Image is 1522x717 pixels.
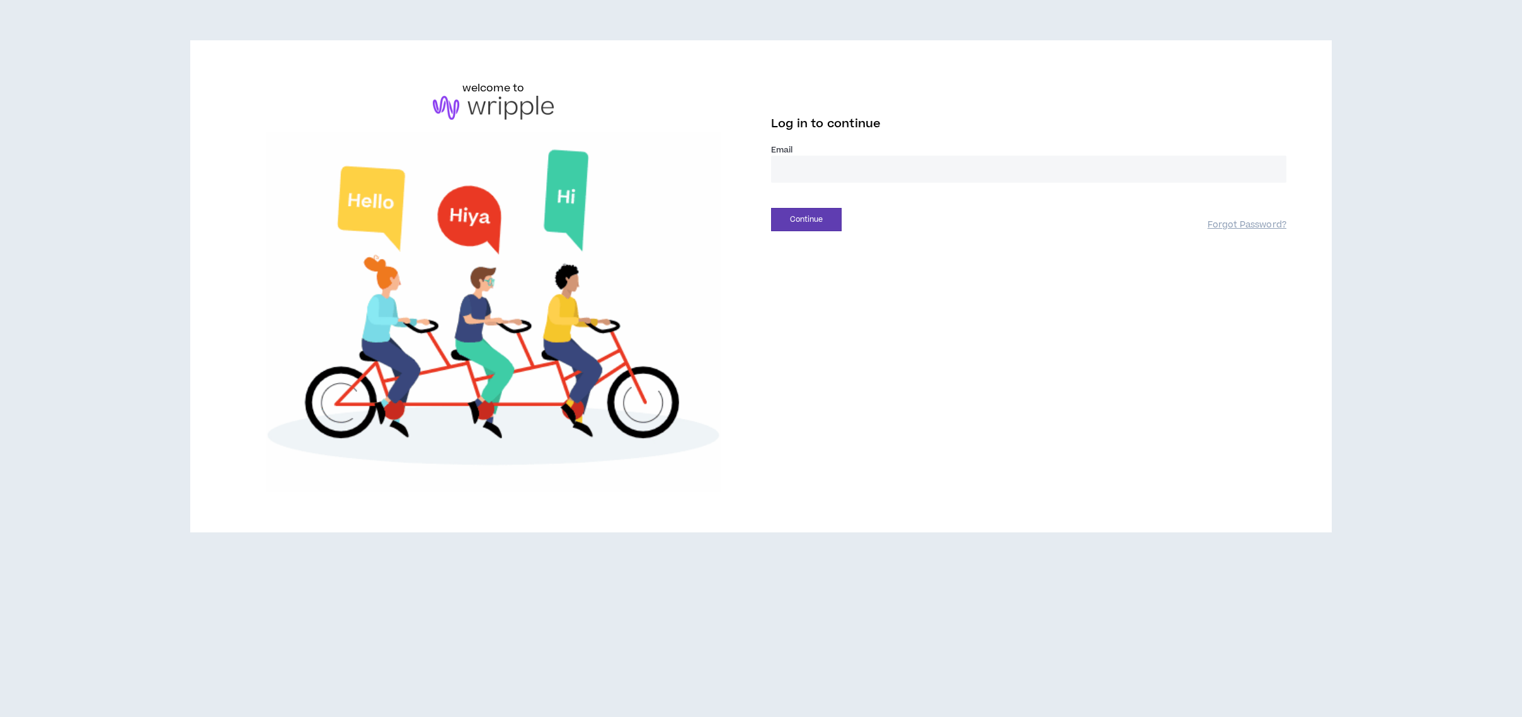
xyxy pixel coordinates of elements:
span: Log in to continue [771,116,881,132]
h6: welcome to [462,81,525,96]
img: logo-brand.png [433,96,554,120]
a: Forgot Password? [1208,219,1286,231]
label: Email [771,144,1286,156]
img: Welcome to Wripple [236,132,751,493]
button: Continue [771,208,842,231]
